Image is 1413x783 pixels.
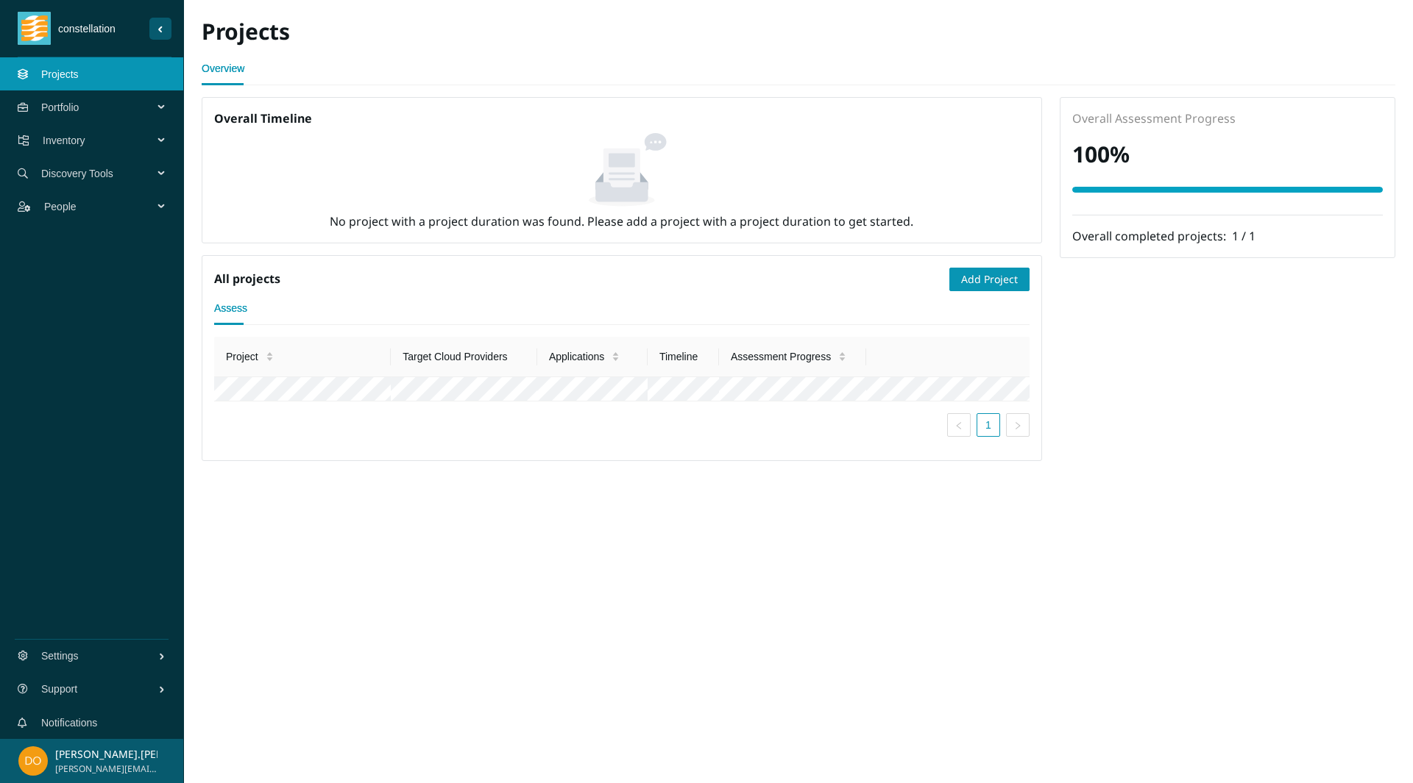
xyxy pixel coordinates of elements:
[214,300,247,316] div: Assess
[549,348,605,365] span: Applications
[1072,110,1236,126] span: Overall Assessment Progress
[226,348,258,365] span: Project
[949,268,1030,291] button: Add Project
[43,118,159,162] span: Inventory
[330,213,913,229] span: No project with a project duration was found. Please add a project with a project duration to get...
[648,337,719,377] th: Timeline
[719,337,866,377] th: Assessment Progress
[947,413,971,437] button: left
[1006,413,1030,437] li: Next Page
[1072,228,1232,244] span: Overall completed projects:
[214,110,1030,127] h5: Overall Timeline
[955,421,963,430] span: left
[731,348,831,365] span: Assessment Progress
[44,185,159,229] span: People
[41,634,158,678] span: Settings
[214,337,391,377] th: Project
[41,68,79,80] a: Projects
[977,414,999,436] a: 1
[18,746,48,776] img: fc4c020ee9766696075f99ae3046ffd7
[41,85,159,129] span: Portfolio
[21,12,48,45] img: tidal_logo.png
[51,21,149,37] span: constellation
[214,270,280,287] h5: All projects
[41,151,159,196] span: Discovery Tools
[391,337,537,377] th: Target Cloud Providers
[1232,228,1256,244] span: 1 / 1
[1006,413,1030,437] button: right
[537,337,648,377] th: Applications
[41,667,158,711] span: Support
[1072,140,1383,170] h2: 100 %
[977,413,1000,437] li: 1
[55,762,157,776] span: [PERSON_NAME][EMAIL_ADDRESS][PERSON_NAME][DOMAIN_NAME]
[202,17,798,47] h2: Projects
[202,54,244,83] a: Overview
[947,413,971,437] li: Previous Page
[961,271,1018,287] span: Add Project
[41,717,97,729] a: Notifications
[1013,421,1022,430] span: right
[55,746,157,762] p: [PERSON_NAME].[PERSON_NAME]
